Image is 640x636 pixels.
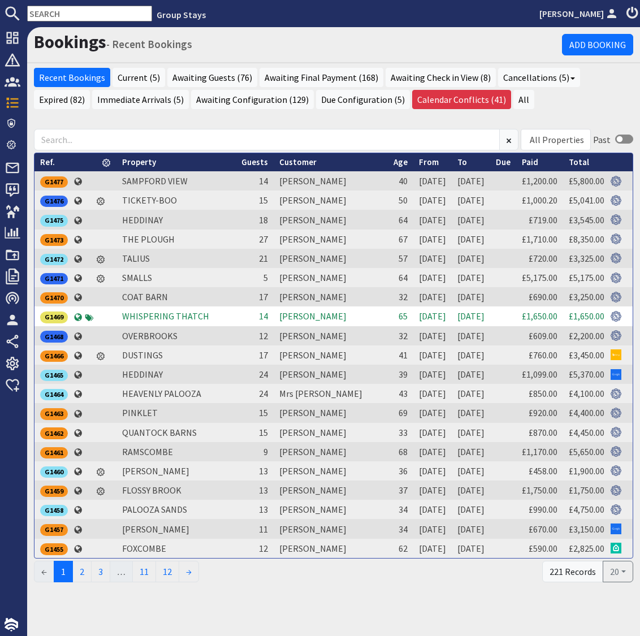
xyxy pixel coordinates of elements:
[40,272,68,283] a: G1471
[388,268,413,287] td: 64
[393,157,408,167] a: Age
[40,543,68,554] a: G1455
[569,446,604,457] a: £5,650.00
[40,504,68,515] a: G1458
[452,481,490,500] td: [DATE]
[260,68,383,87] a: Awaiting Final Payment (168)
[413,384,452,403] td: [DATE]
[40,524,68,535] div: G1457
[569,291,604,302] a: £3,250.00
[413,461,452,481] td: [DATE]
[413,249,452,268] td: [DATE]
[40,196,68,207] div: G1476
[413,268,452,287] td: [DATE]
[611,369,621,380] img: Referer: Google
[569,194,604,206] a: £5,041.00
[91,561,110,582] a: 3
[263,272,268,283] span: 5
[274,403,388,422] td: [PERSON_NAME]
[122,543,166,554] a: FOXCOMBE
[388,287,413,306] td: 32
[413,481,452,500] td: [DATE]
[5,618,18,631] img: staytech_i_w-64f4e8e9ee0a9c174fd5317b4b171b261742d2d393467e5bdba4413f4f884c10.svg
[529,349,557,361] a: £760.00
[259,388,268,399] span: 24
[122,272,152,283] a: SMALLS
[529,504,557,515] a: £990.00
[274,500,388,519] td: [PERSON_NAME]
[569,523,604,535] a: £3,150.00
[452,423,490,442] td: [DATE]
[569,543,604,554] a: £2,825.00
[569,157,589,167] a: Total
[388,365,413,384] td: 39
[413,539,452,558] td: [DATE]
[40,466,68,478] div: G1460
[388,191,413,210] td: 50
[40,233,68,245] a: G1473
[452,461,490,481] td: [DATE]
[603,561,633,582] button: 20
[457,157,467,167] a: To
[122,175,188,187] a: SAMPFORD VIEW
[274,539,388,558] td: [PERSON_NAME]
[263,446,268,457] span: 9
[34,31,106,53] a: Bookings
[611,349,621,360] img: Referer: Bing
[40,523,68,534] a: G1457
[522,233,557,245] a: £1,710.00
[191,90,314,109] a: Awaiting Configuration (129)
[413,423,452,442] td: [DATE]
[40,505,68,516] div: G1458
[274,442,388,461] td: [PERSON_NAME]
[274,268,388,287] td: [PERSON_NAME]
[155,561,179,582] a: 12
[452,539,490,558] td: [DATE]
[569,465,604,477] a: £1,900.00
[452,384,490,403] td: [DATE]
[27,6,152,21] input: SEARCH
[413,326,452,345] td: [DATE]
[274,249,388,268] td: [PERSON_NAME]
[611,446,621,457] img: Referer: Group Stays
[593,133,611,146] div: Past
[413,519,452,538] td: [DATE]
[122,465,189,477] a: [PERSON_NAME]
[388,345,413,365] td: 41
[122,253,150,264] a: TALIUS
[452,519,490,538] td: [DATE]
[259,407,268,418] span: 15
[388,249,413,268] td: 57
[113,68,165,87] a: Current (5)
[259,214,268,226] span: 18
[388,442,413,461] td: 68
[40,486,68,497] div: G1459
[40,408,68,419] div: G1463
[122,349,163,361] a: DUSTINGS
[122,330,178,341] a: OVERBROOKS
[611,330,621,341] img: Referer: Group Stays
[522,446,557,457] a: £1,170.00
[274,345,388,365] td: [PERSON_NAME]
[122,194,177,206] a: TICKETY-BOO
[259,175,268,187] span: 14
[259,484,268,496] span: 13
[413,403,452,422] td: [DATE]
[569,484,604,496] a: £1,750.00
[413,230,452,249] td: [DATE]
[274,461,388,481] td: [PERSON_NAME]
[259,523,268,535] span: 11
[388,500,413,519] td: 34
[122,233,175,245] a: THE PLOUGH
[40,215,68,226] div: G1475
[40,389,68,400] div: G1464
[259,310,268,322] span: 14
[569,369,604,380] a: £5,370.00
[388,306,413,326] td: 65
[569,427,604,438] a: £4,450.00
[388,539,413,558] td: 62
[569,349,604,361] a: £3,450.00
[40,253,68,264] a: G1472
[413,191,452,210] td: [DATE]
[274,384,388,403] td: Mrs [PERSON_NAME]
